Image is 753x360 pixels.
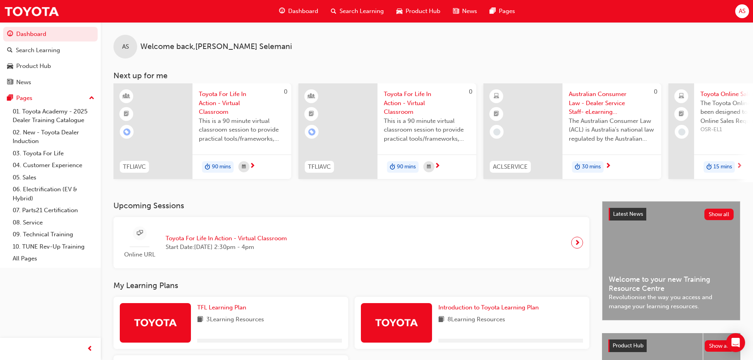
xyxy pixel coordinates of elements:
[16,78,31,87] div: News
[9,204,98,217] a: 07. Parts21 Certification
[340,7,384,16] span: Search Learning
[469,88,472,95] span: 0
[331,6,336,16] span: search-icon
[679,91,684,102] span: laptop-icon
[447,315,505,325] span: 8 Learning Resources
[613,211,643,217] span: Latest News
[197,315,203,325] span: book-icon
[9,147,98,160] a: 03. Toyota For Life
[120,250,159,259] span: Online URL
[9,106,98,126] a: 01. Toyota Academy - 2025 Dealer Training Catalogue
[608,339,734,352] a: Product HubShow all
[494,91,499,102] span: learningResourceType_ELEARNING-icon
[16,62,51,71] div: Product Hub
[124,91,129,102] span: learningResourceType_INSTRUCTOR_LED-icon
[3,25,98,91] button: DashboardSearch LearningProduct HubNews
[140,42,292,51] span: Welcome back , [PERSON_NAME] Selemani
[7,95,13,102] span: pages-icon
[87,344,93,354] span: prev-icon
[273,3,325,19] a: guage-iconDashboard
[384,117,470,143] span: This is a 90 minute virtual classroom session to provide practical tools/frameworks, behaviours a...
[678,128,685,136] span: learningRecordVerb_NONE-icon
[16,94,32,103] div: Pages
[713,162,732,172] span: 15 mins
[101,71,753,80] h3: Next up for me
[397,162,416,172] span: 90 mins
[197,303,249,312] a: TFL Learning Plan
[3,75,98,90] a: News
[490,6,496,16] span: pages-icon
[499,7,515,16] span: Pages
[308,162,331,172] span: TFLIAVC
[89,93,94,104] span: up-icon
[735,4,749,18] button: AS
[447,3,483,19] a: news-iconNews
[705,340,734,352] button: Show all
[113,281,589,290] h3: My Learning Plans
[123,128,130,136] span: learningRecordVerb_ENROLL-icon
[569,117,655,143] span: The Australian Consumer Law (ACL) is Australia's national law regulated by the Australian Competi...
[249,163,255,170] span: next-icon
[602,201,740,320] a: Latest NewsShow allWelcome to your new Training Resource CentreRevolutionise the way you access a...
[3,91,98,106] button: Pages
[575,162,580,172] span: duration-icon
[242,162,246,172] span: calendar-icon
[375,315,418,329] img: Trak
[9,183,98,204] a: 06. Electrification (EV & Hybrid)
[453,6,459,16] span: news-icon
[120,223,583,262] a: Online URLToyota For Life In Action - Virtual ClassroomStart Date:[DATE] 2:30pm - 4pm
[704,209,734,220] button: Show all
[7,31,13,38] span: guage-icon
[406,7,440,16] span: Product Hub
[288,7,318,16] span: Dashboard
[438,315,444,325] span: book-icon
[9,126,98,147] a: 02. New - Toyota Dealer Induction
[309,109,314,119] span: booktick-icon
[462,7,477,16] span: News
[605,163,611,170] span: next-icon
[298,83,476,179] a: 0TFLIAVCToyota For Life In Action - Virtual ClassroomThis is a 90 minute virtual classroom sessio...
[199,90,285,117] span: Toyota For Life In Action - Virtual Classroom
[123,162,146,172] span: TFLIAVC
[434,163,440,170] span: next-icon
[609,293,734,311] span: Revolutionise the way you access and manage your learning resources.
[9,172,98,184] a: 05. Sales
[4,2,59,20] a: Trak
[493,128,500,136] span: learningRecordVerb_NONE-icon
[396,6,402,16] span: car-icon
[9,159,98,172] a: 04. Customer Experience
[483,3,521,19] a: pages-iconPages
[206,315,264,325] span: 3 Learning Resources
[3,43,98,58] a: Search Learning
[438,304,539,311] span: Introduction to Toyota Learning Plan
[739,7,745,16] span: AS
[427,162,431,172] span: calendar-icon
[609,275,734,293] span: Welcome to your new Training Resource Centre
[493,162,528,172] span: ACLSERVICE
[609,208,734,221] a: Latest NewsShow all
[122,42,129,51] span: AS
[7,63,13,70] span: car-icon
[706,162,712,172] span: duration-icon
[325,3,390,19] a: search-iconSearch Learning
[308,128,315,136] span: learningRecordVerb_ENROLL-icon
[309,91,314,102] span: learningResourceType_INSTRUCTOR_LED-icon
[3,59,98,74] a: Product Hub
[7,47,13,54] span: search-icon
[7,79,13,86] span: news-icon
[679,109,684,119] span: booktick-icon
[212,162,231,172] span: 90 mins
[613,342,644,349] span: Product Hub
[494,109,499,119] span: booktick-icon
[384,90,470,117] span: Toyota For Life In Action - Virtual Classroom
[197,304,246,311] span: TFL Learning Plan
[9,241,98,253] a: 10. TUNE Rev-Up Training
[574,237,580,248] span: next-icon
[137,228,143,238] span: sessionType_ONLINE_URL-icon
[166,234,287,243] span: Toyota For Life In Action - Virtual Classroom
[124,109,129,119] span: booktick-icon
[134,315,177,329] img: Trak
[205,162,210,172] span: duration-icon
[9,253,98,265] a: All Pages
